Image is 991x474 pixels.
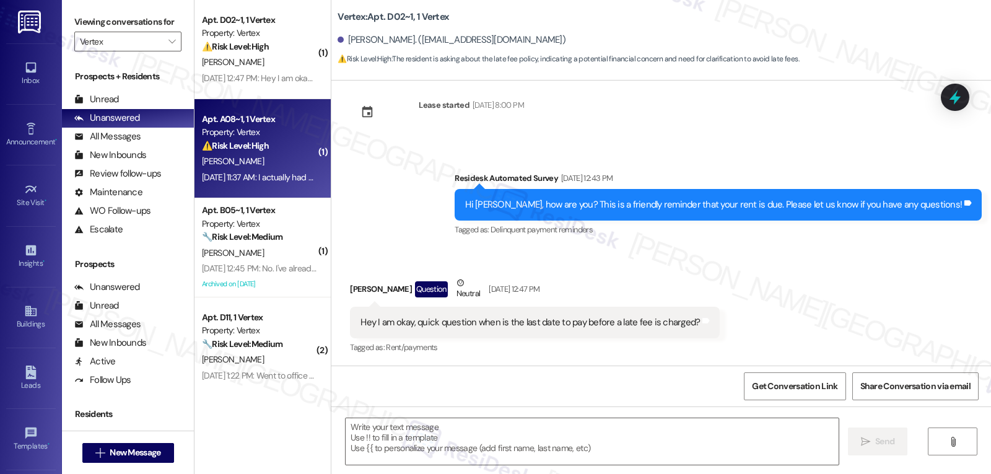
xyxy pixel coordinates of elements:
div: Property: Vertex [202,126,317,139]
div: WO Follow-ups [74,204,151,217]
div: Lease started [419,99,469,112]
div: New Inbounds [74,149,146,162]
button: Get Conversation Link [744,372,845,400]
span: Delinquent payment reminders [491,224,593,235]
span: [PERSON_NAME] [202,354,264,365]
b: Vertex: Apt. D02~1, 1 Vertex [338,11,449,24]
div: Prospects [62,258,194,271]
div: Question [415,281,448,297]
div: All Messages [74,318,141,331]
div: Tagged as: [350,338,720,356]
a: Site Visit • [6,179,56,213]
div: [DATE] 11:37 AM: I actually had a question about flex. I was trying to begin using it and I set i... [202,172,663,183]
i:  [95,448,105,458]
div: Archived on [DATE] [201,276,318,292]
div: New Inbounds [74,336,146,349]
a: Leads [6,362,56,395]
div: Hey I am okay, quick question when is the last date to pay before a late fee is charged? [360,316,700,329]
i:  [948,437,958,447]
a: Buildings [6,301,56,334]
div: Maintenance [74,186,142,199]
span: [PERSON_NAME] [202,56,264,68]
span: • [48,440,50,449]
span: • [55,136,57,144]
div: Escalate [74,223,123,236]
div: Neutral [454,276,482,302]
input: All communities [80,32,162,51]
i:  [168,37,175,46]
div: Apt. A08~1, 1 Vertex [202,113,317,126]
div: [DATE] 12:47 PM: Hey I am okay, quick question when is the last date to pay before a late fee is ... [202,72,575,84]
strong: 🔧 Risk Level: Medium [202,231,282,242]
div: Tagged as: [455,221,982,239]
div: All Messages [74,130,141,143]
div: [PERSON_NAME]. ([EMAIL_ADDRESS][DOMAIN_NAME]) [338,33,565,46]
div: Property: Vertex [202,27,317,40]
strong: ⚠️ Risk Level: High [202,140,269,151]
div: [DATE] 12:47 PM [486,283,539,296]
span: • [45,196,46,205]
div: Unread [74,299,119,312]
div: Unread [74,93,119,106]
span: Share Conversation via email [860,380,971,393]
span: Send [875,435,894,448]
div: Residesk Automated Survey [455,172,982,189]
a: Templates • [6,423,56,456]
div: Unanswered [74,281,140,294]
div: Follow Ups [74,374,131,387]
img: ResiDesk Logo [18,11,43,33]
a: Inbox [6,57,56,90]
a: Insights • [6,240,56,273]
div: [DATE] 8:00 PM [469,99,524,112]
strong: ⚠️ Risk Level: High [202,41,269,52]
label: Viewing conversations for [74,12,181,32]
span: New Message [110,446,160,459]
div: Review follow-ups [74,167,161,180]
div: [PERSON_NAME] [350,276,720,307]
button: Send [848,428,908,455]
div: Apt. D02~1, 1 Vertex [202,14,317,27]
div: Prospects + Residents [62,70,194,83]
span: [PERSON_NAME] [202,247,264,258]
button: New Message [82,443,174,463]
span: Rent/payments [386,342,438,353]
div: Apt. D11, 1 Vertex [202,311,317,324]
span: • [43,257,45,266]
button: Share Conversation via email [852,372,979,400]
strong: ⚠️ Risk Level: High [338,54,391,64]
div: [DATE] 12:43 PM [558,172,613,185]
div: Property: Vertex [202,217,317,230]
div: Hi [PERSON_NAME], how are you? This is a friendly reminder that your rent is due. Please let us k... [465,198,962,211]
i:  [861,437,870,447]
div: Property: Vertex [202,324,317,337]
span: [PERSON_NAME] [202,156,264,167]
span: Get Conversation Link [752,380,837,393]
div: Apt. B05~1, 1 Vertex [202,204,317,217]
div: [DATE] 12:45 PM: No. I've already communicated with [PERSON_NAME] [202,263,454,274]
div: [DATE] 1:22 PM: Went to office this morning [202,370,353,381]
div: Active [74,355,116,368]
div: Unanswered [74,112,140,125]
strong: 🔧 Risk Level: Medium [202,338,282,349]
div: Residents [62,408,194,421]
span: : The resident is asking about the late fee policy, indicating a potential financial concern and ... [338,53,799,66]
